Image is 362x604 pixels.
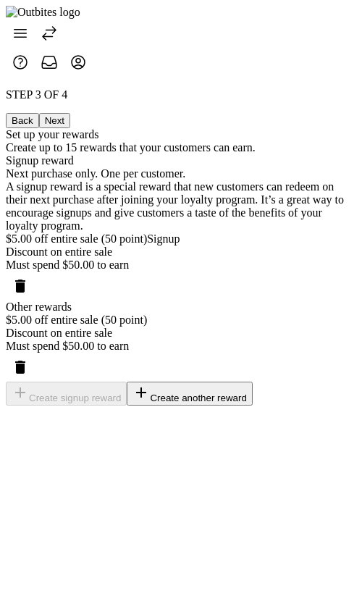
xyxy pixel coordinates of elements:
div: A signup reward is a special reward that new customers can redeem on their next purchase after jo... [6,180,356,232]
div: Must spend $50.00 to earn [6,259,356,272]
span: Signup [147,232,180,245]
span: $5.00 off entire sale (50 point) [6,232,147,245]
div: Discount on entire sale [6,246,356,259]
span: Other rewards [6,301,72,313]
div: Next purchase only. One per customer. [6,167,356,180]
img: Outbites logo [6,6,80,19]
div: Must spend $50.00 to earn [6,340,356,353]
button: Delete reward [6,353,35,382]
div: Set up your rewards [6,128,356,141]
button: Create another reward [127,382,252,406]
div: Discount on entire sale [6,327,356,340]
button: Next [39,113,70,128]
button: Create signup reward [6,382,127,406]
div: Create up to 15 rewards that your customers can earn. [6,141,356,154]
p: STEP 3 OF 4 [6,88,356,101]
div: Signup reward [6,154,356,167]
div: $5.00 off entire sale (50 point) [6,314,356,327]
button: Back [6,113,39,128]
